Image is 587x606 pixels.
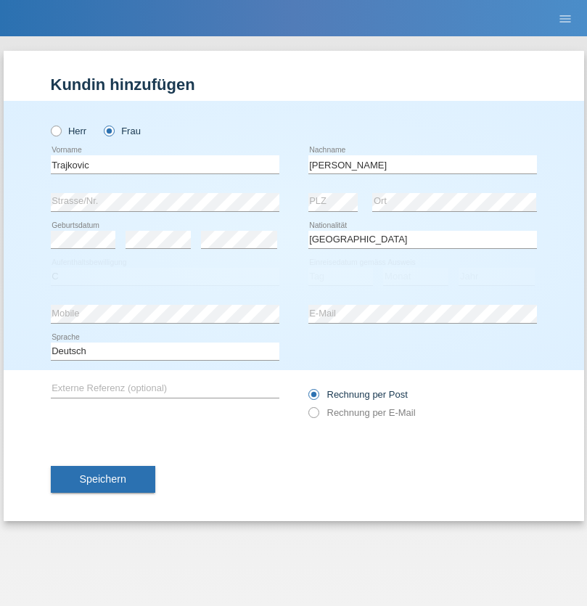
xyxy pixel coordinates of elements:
input: Rechnung per Post [308,389,318,407]
label: Herr [51,126,87,136]
input: Frau [104,126,113,135]
i: menu [558,12,572,26]
input: Rechnung per E-Mail [308,407,318,425]
span: Speichern [80,473,126,485]
label: Rechnung per Post [308,389,408,400]
button: Speichern [51,466,155,494]
h1: Kundin hinzufügen [51,75,537,94]
label: Rechnung per E-Mail [308,407,416,418]
a: menu [551,14,580,22]
input: Herr [51,126,60,135]
label: Frau [104,126,141,136]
